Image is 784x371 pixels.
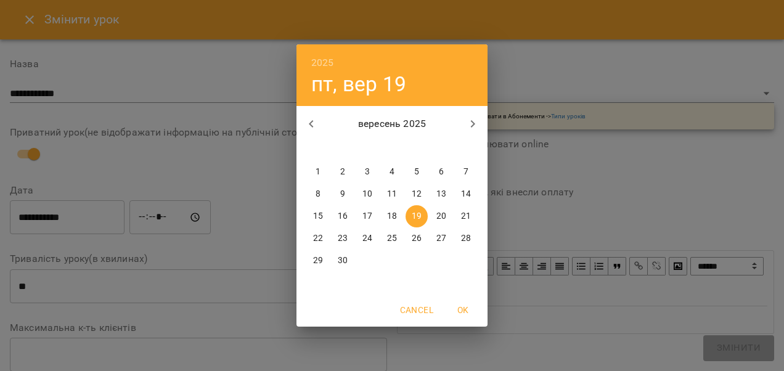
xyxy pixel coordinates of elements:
p: 7 [463,166,468,178]
p: 20 [436,210,446,222]
p: 15 [313,210,323,222]
button: 19 [406,205,428,227]
p: 3 [365,166,370,178]
span: OK [448,303,478,317]
p: 25 [387,232,397,245]
button: 21 [455,205,477,227]
button: Cancel [395,299,438,321]
button: 11 [381,183,403,205]
p: 9 [340,188,345,200]
button: 23 [332,227,354,250]
p: 18 [387,210,397,222]
button: 14 [455,183,477,205]
p: 5 [414,166,419,178]
p: 12 [412,188,422,200]
button: 13 [430,183,452,205]
button: 6 [430,161,452,183]
p: 14 [461,188,471,200]
p: 17 [362,210,372,222]
span: пн [307,142,329,155]
span: пт [406,142,428,155]
p: 11 [387,188,397,200]
button: 10 [356,183,378,205]
button: 24 [356,227,378,250]
span: сб [430,142,452,155]
button: 16 [332,205,354,227]
button: 4 [381,161,403,183]
p: 10 [362,188,372,200]
button: 15 [307,205,329,227]
button: 2 [332,161,354,183]
p: 4 [390,166,394,178]
button: 7 [455,161,477,183]
p: 28 [461,232,471,245]
p: 19 [412,210,422,222]
button: 30 [332,250,354,272]
p: 16 [338,210,348,222]
button: 12 [406,183,428,205]
button: 28 [455,227,477,250]
button: 27 [430,227,452,250]
button: 8 [307,183,329,205]
button: OK [443,299,483,321]
button: 26 [406,227,428,250]
p: 22 [313,232,323,245]
span: нд [455,142,477,155]
p: 27 [436,232,446,245]
span: вт [332,142,354,155]
p: 26 [412,232,422,245]
button: 17 [356,205,378,227]
button: 5 [406,161,428,183]
span: чт [381,142,403,155]
button: пт, вер 19 [311,71,406,97]
button: 25 [381,227,403,250]
p: 23 [338,232,348,245]
button: 9 [332,183,354,205]
button: 20 [430,205,452,227]
p: 13 [436,188,446,200]
p: вересень 2025 [326,116,459,131]
button: 22 [307,227,329,250]
p: 2 [340,166,345,178]
span: Cancel [400,303,433,317]
p: 8 [316,188,321,200]
p: 6 [439,166,444,178]
p: 1 [316,166,321,178]
button: 1 [307,161,329,183]
span: ср [356,142,378,155]
button: 2025 [311,54,334,71]
p: 29 [313,255,323,267]
button: 18 [381,205,403,227]
button: 3 [356,161,378,183]
p: 24 [362,232,372,245]
button: 29 [307,250,329,272]
p: 30 [338,255,348,267]
p: 21 [461,210,471,222]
